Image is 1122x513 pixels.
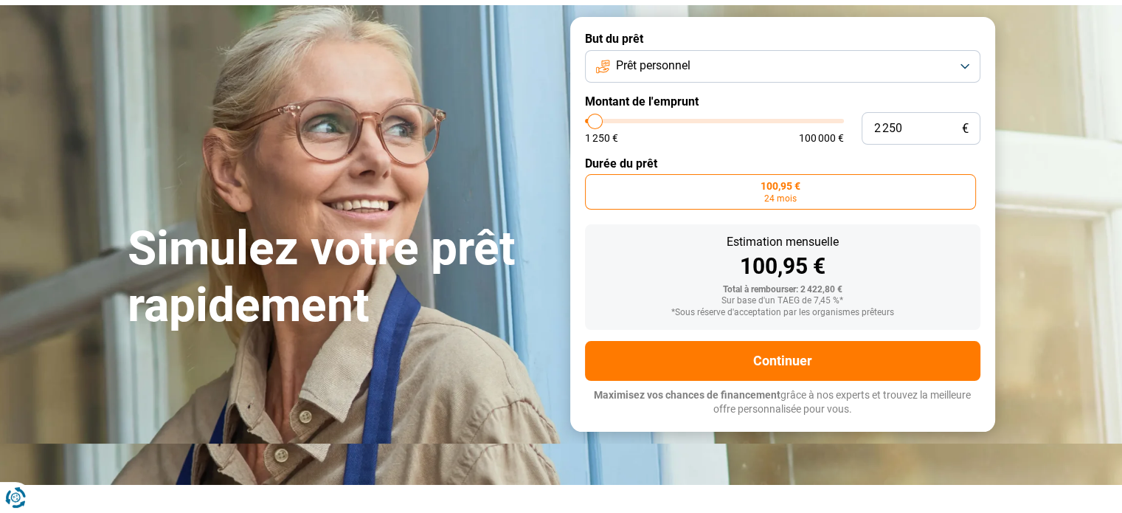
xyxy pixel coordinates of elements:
span: 1 250 € [585,133,618,143]
span: 100 000 € [799,133,844,143]
span: Prêt personnel [616,58,690,74]
button: Continuer [585,341,980,381]
span: 100,95 € [761,181,800,191]
p: grâce à nos experts et trouvez la meilleure offre personnalisée pour vous. [585,388,980,417]
span: Maximisez vos chances de financement [594,389,780,401]
label: But du prêt [585,32,980,46]
button: Prêt personnel [585,50,980,83]
label: Durée du prêt [585,156,980,171]
div: 100,95 € [597,255,969,278]
div: Estimation mensuelle [597,236,969,248]
span: 24 mois [764,194,797,203]
div: Sur base d'un TAEG de 7,45 %* [597,296,969,306]
div: Total à rembourser: 2 422,80 € [597,285,969,295]
div: *Sous réserve d'acceptation par les organismes prêteurs [597,308,969,318]
label: Montant de l'emprunt [585,94,980,109]
h1: Simulez votre prêt rapidement [128,221,553,334]
span: € [962,123,969,135]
